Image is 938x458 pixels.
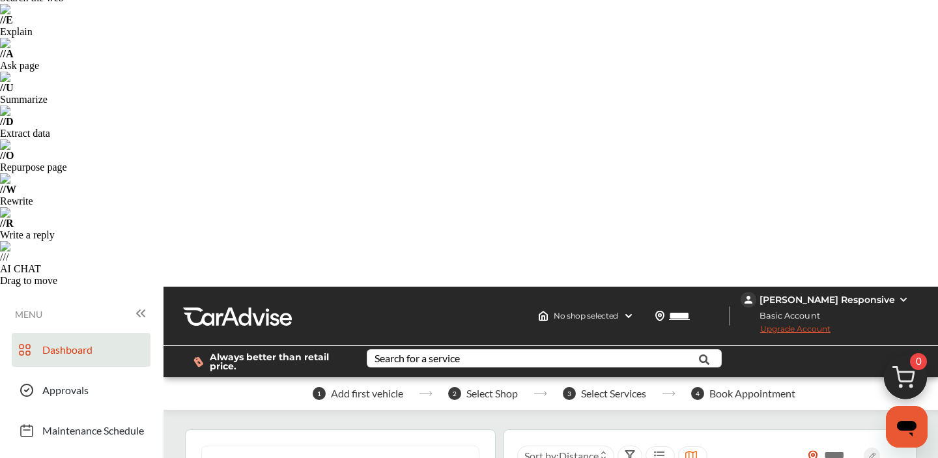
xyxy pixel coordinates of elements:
iframe: Button to launch messaging window [886,406,928,448]
a: Approvals [12,373,150,407]
img: jVpblrzwTbfkPYzPPzSLxeg0AAAAASUVORK5CYII= [741,292,756,308]
span: Basic Account [742,309,830,322]
span: 3 [563,387,576,400]
img: header-home-logo.8d720a4f.svg [538,311,548,321]
span: Maintenance Schedule [42,424,144,441]
a: Maintenance Schedule [12,414,150,448]
span: Approvals [42,384,89,401]
img: cart_icon.3d0951e8.svg [874,350,937,412]
div: Search for a service [375,353,460,364]
img: stepper-arrow.e24c07c6.svg [419,391,433,396]
img: header-down-arrow.9dd2ce7d.svg [623,311,634,321]
img: stepper-arrow.e24c07c6.svg [533,391,547,396]
a: Dashboard [12,333,150,367]
img: header-divider.bc55588e.svg [729,306,730,326]
img: stepper-arrow.e24c07c6.svg [662,391,675,396]
span: Upgrade Account [741,324,831,340]
span: Add first vehicle [331,388,403,399]
img: location_vector.a44bc228.svg [655,311,665,321]
span: 4 [691,387,704,400]
span: Select Shop [466,388,518,399]
span: 2 [448,387,461,400]
span: 1 [313,387,326,400]
img: WGsFRI8htEPBVLJbROoPRyZpYNWhNONpIPPETTm6eUC0GeLEiAAAAAElFTkSuQmCC [898,294,909,305]
img: dollor_label_vector.a70140d1.svg [193,356,203,367]
span: No shop selected [554,311,618,321]
span: Book Appointment [709,388,795,399]
div: [PERSON_NAME] Responsive [760,294,895,306]
span: Dashboard [42,343,92,360]
span: 0 [910,353,927,370]
span: MENU [15,309,42,320]
span: Select Services [581,388,646,399]
span: Always better than retail price. [210,352,346,371]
